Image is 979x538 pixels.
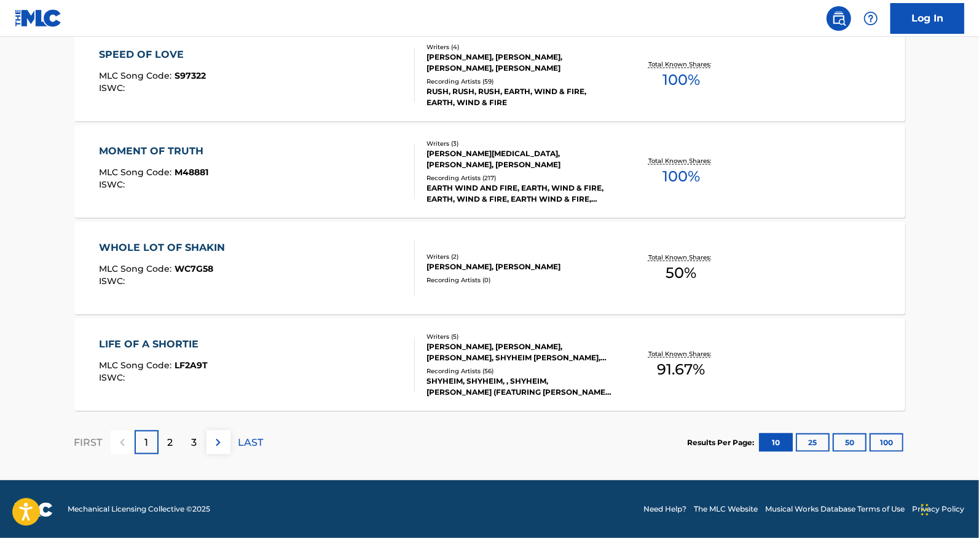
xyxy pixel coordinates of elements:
[796,433,830,452] button: 25
[427,42,612,52] div: Writers ( 4 )
[666,262,696,284] span: 50 %
[833,433,867,452] button: 50
[427,341,612,363] div: [PERSON_NAME], [PERSON_NAME], [PERSON_NAME], SHYHEIM [PERSON_NAME], [PERSON_NAME]
[918,479,979,538] iframe: Chat Widget
[211,435,226,450] img: right
[648,253,714,262] p: Total Known Shares:
[648,156,714,165] p: Total Known Shares:
[15,502,53,517] img: logo
[662,165,700,188] span: 100 %
[99,70,175,81] span: MLC Song Code :
[921,491,929,528] div: Drag
[643,504,686,515] a: Need Help?
[99,47,206,62] div: SPEED OF LOVE
[99,337,208,352] div: LIFE OF A SHORTIE
[99,179,128,190] span: ISWC :
[15,9,62,27] img: MLC Logo
[74,318,905,411] a: LIFE OF A SHORTIEMLC Song Code:LF2A9TISWC:Writers (5)[PERSON_NAME], [PERSON_NAME], [PERSON_NAME],...
[99,240,231,255] div: WHOLE LOT OF SHAKIN
[765,504,905,515] a: Musical Works Database Terms of Use
[870,433,903,452] button: 100
[694,504,758,515] a: The MLC Website
[427,148,612,170] div: [PERSON_NAME][MEDICAL_DATA], [PERSON_NAME], [PERSON_NAME]
[427,173,612,183] div: Recording Artists ( 217 )
[427,366,612,376] div: Recording Artists ( 56 )
[427,183,612,205] div: EARTH WIND AND FIRE, EARTH, WIND & FIRE, EARTH, WIND & FIRE, EARTH WIND & FIRE, EARTH, WIND & FIRE
[427,252,612,261] div: Writers ( 2 )
[427,139,612,148] div: Writers ( 3 )
[759,433,793,452] button: 10
[99,167,175,178] span: MLC Song Code :
[74,222,905,314] a: WHOLE LOT OF SHAKINMLC Song Code:WC7G58ISWC:Writers (2)[PERSON_NAME], [PERSON_NAME]Recording Arti...
[74,125,905,218] a: MOMENT OF TRUTHMLC Song Code:M48881ISWC:Writers (3)[PERSON_NAME][MEDICAL_DATA], [PERSON_NAME], [P...
[688,437,758,448] p: Results Per Page:
[657,358,705,381] span: 91.67 %
[427,275,612,285] div: Recording Artists ( 0 )
[648,60,714,69] p: Total Known Shares:
[99,360,175,371] span: MLC Song Code :
[144,435,148,450] p: 1
[175,360,208,371] span: LF2A9T
[74,435,103,450] p: FIRST
[427,261,612,272] div: [PERSON_NAME], [PERSON_NAME]
[427,376,612,398] div: SHYHEIM, SHYHEIM, , SHYHEIM, [PERSON_NAME] (FEATURING [PERSON_NAME] AKA "THE RUGGED CHILD")
[99,263,175,274] span: MLC Song Code :
[832,11,846,26] img: search
[175,167,208,178] span: M48881
[99,144,210,159] div: MOMENT OF TRUTH
[648,349,714,358] p: Total Known Shares:
[175,263,213,274] span: WC7G58
[827,6,851,31] a: Public Search
[168,435,173,450] p: 2
[238,435,264,450] p: LAST
[662,69,700,91] span: 100 %
[427,52,612,74] div: [PERSON_NAME], [PERSON_NAME], [PERSON_NAME], [PERSON_NAME]
[859,6,883,31] div: Help
[68,504,210,515] span: Mechanical Licensing Collective © 2025
[427,332,612,341] div: Writers ( 5 )
[99,82,128,93] span: ISWC :
[863,11,878,26] img: help
[74,29,905,121] a: SPEED OF LOVEMLC Song Code:S97322ISWC:Writers (4)[PERSON_NAME], [PERSON_NAME], [PERSON_NAME], [PE...
[99,275,128,287] span: ISWC :
[99,372,128,383] span: ISWC :
[427,86,612,108] div: RUSH, RUSH, RUSH, EARTH, WIND & FIRE, EARTH, WIND & FIRE
[891,3,964,34] a: Log In
[175,70,206,81] span: S97322
[427,77,612,86] div: Recording Artists ( 59 )
[912,504,964,515] a: Privacy Policy
[192,435,197,450] p: 3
